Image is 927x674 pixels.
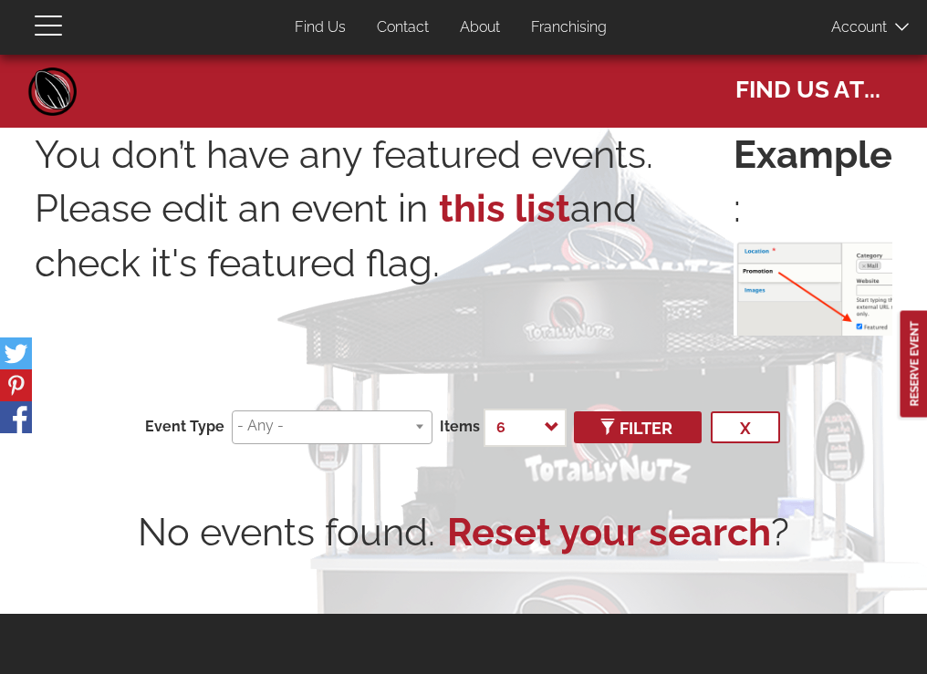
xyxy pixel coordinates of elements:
p: You don’t have any featured events. Please edit an event in and check it's featured flag. [35,128,734,327]
label: Event Type [145,417,224,438]
a: Reset your search [447,505,771,559]
span: Filter [603,419,672,438]
strong: Example [734,128,892,181]
button: Filter [574,411,702,443]
input: - Any - [237,416,421,437]
label: Items [440,417,480,438]
a: Home [26,64,80,119]
img: featured-event.png [734,236,892,336]
p: : [734,128,892,336]
button: x [711,411,780,443]
a: this list [439,186,570,231]
a: Franchising [517,10,620,46]
div: No events found. ? [35,505,892,559]
span: Find us at... [735,67,880,106]
a: Contact [363,10,443,46]
a: About [446,10,514,46]
a: Find Us [281,10,359,46]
